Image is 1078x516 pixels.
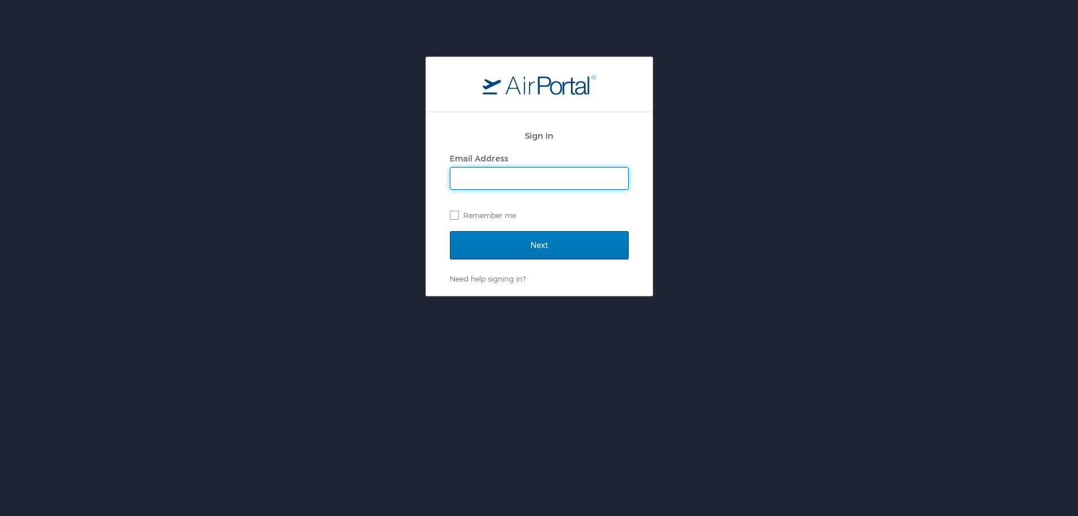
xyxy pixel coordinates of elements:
label: Email Address [450,153,508,163]
h2: Sign In [450,129,629,142]
a: Need help signing in? [450,274,526,283]
input: Next [450,231,629,259]
img: logo [483,74,596,95]
label: Remember me [450,207,629,224]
